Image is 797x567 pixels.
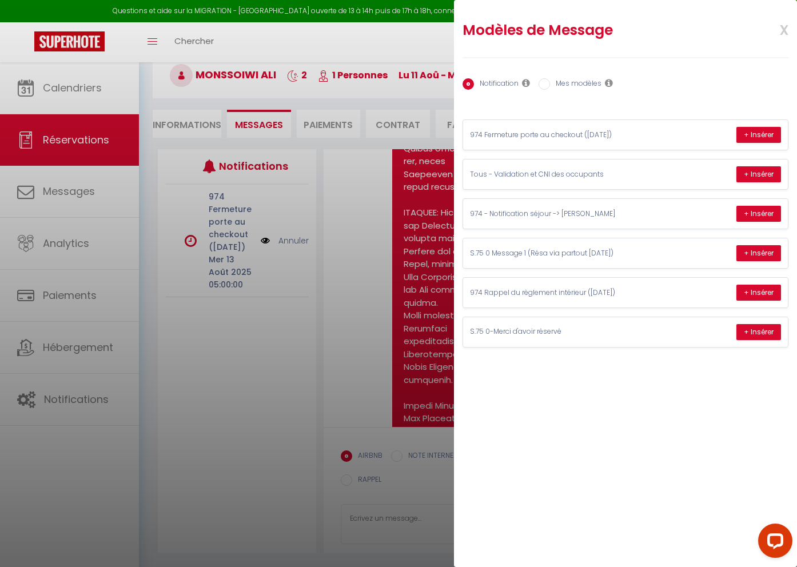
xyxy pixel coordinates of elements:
[736,285,781,301] button: + Insérer
[550,78,601,91] label: Mes modèles
[736,166,781,182] button: + Insérer
[470,248,641,259] p: S.75 0 Message 1 (Résa via partout [DATE])
[752,15,788,42] span: x
[605,78,613,87] i: Les modèles généraux sont visibles par vous et votre équipe
[736,245,781,261] button: + Insérer
[736,324,781,340] button: + Insérer
[736,127,781,143] button: + Insérer
[736,206,781,222] button: + Insérer
[470,130,641,141] p: 974 Fermeture porte au checkout ([DATE])
[470,326,641,337] p: S.75 0-Merci d'avoir réservé
[522,78,530,87] i: Les notifications sont visibles par toi et ton équipe
[749,519,797,567] iframe: LiveChat chat widget
[463,21,729,39] h2: Modèles de Message
[470,209,641,219] p: 974 - Notification séjour -> [PERSON_NAME]
[470,288,641,298] p: 974 Rappel du règlement intérieur ([DATE])
[474,78,519,91] label: Notification
[470,169,641,180] p: Tous - Validation et CNI des occupants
